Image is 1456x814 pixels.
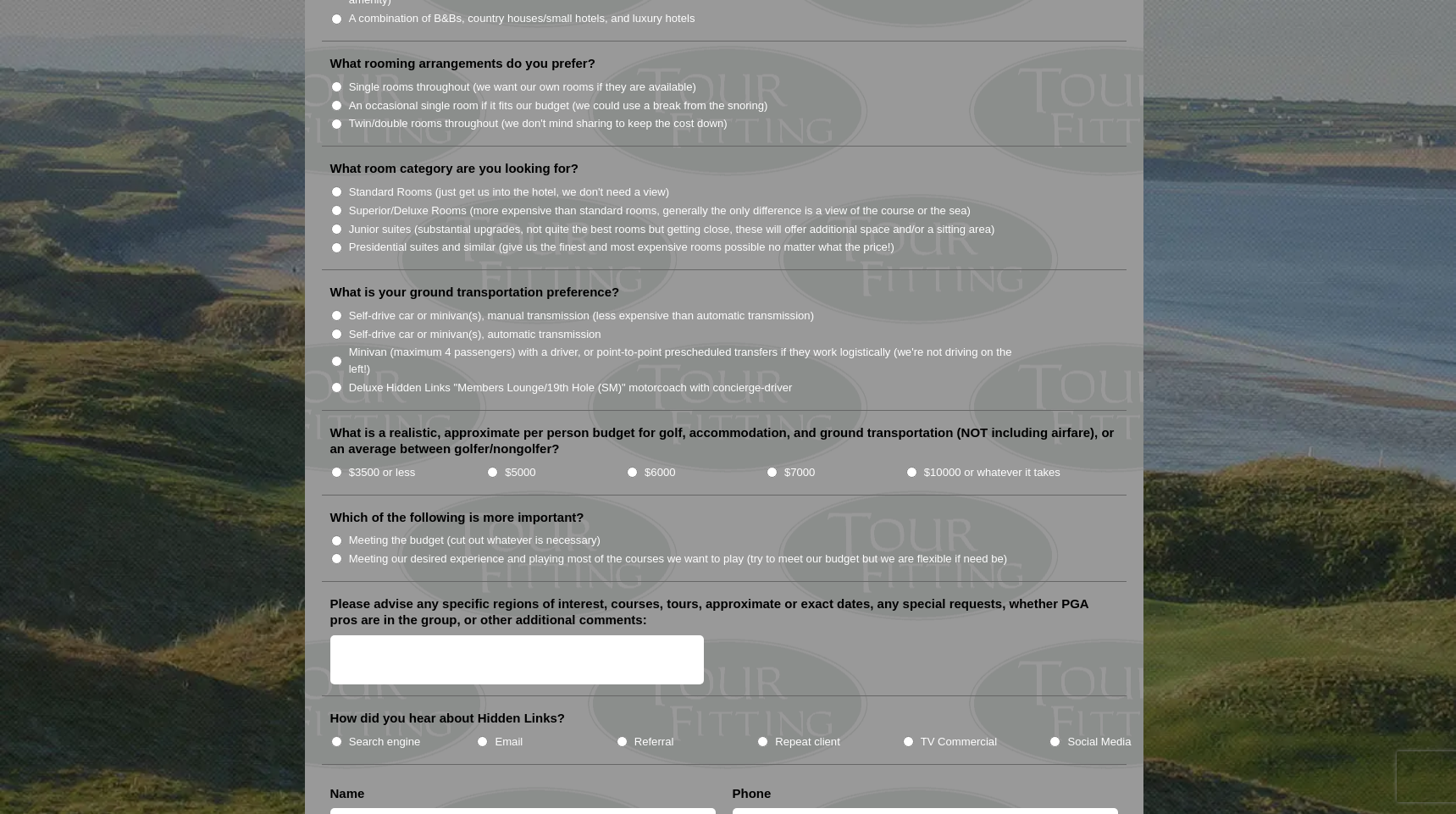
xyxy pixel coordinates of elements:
[1067,734,1131,750] label: Social Media
[349,464,416,481] label: $3500 or less
[645,464,675,481] label: $6000
[924,464,1060,481] label: $10000 or whatever it takes
[349,734,421,750] label: Search engine
[349,184,670,201] label: Standard Rooms (just get us into the hotel, we don't need a view)
[349,221,995,238] label: Junior suites (substantial upgrades, not quite the best rooms but getting close, these will offer...
[330,509,584,526] label: Which of the following is more important?
[634,734,674,750] label: Referral
[349,326,601,343] label: Self-drive car or minivan(s), automatic transmission
[330,160,579,177] label: What room category are you looking for?
[349,532,601,549] label: Meeting the budget (cut out whatever is necessary)
[330,710,566,727] label: How did you hear about Hidden Links?
[349,551,1008,568] label: Meeting our desired experience and playing most of the courses we want to play (try to meet our b...
[349,115,728,132] label: Twin/double rooms throughout (we don't mind sharing to keep the cost down)
[921,734,997,750] label: TV Commercial
[349,344,1030,377] label: Minivan (maximum 4 passengers) with a driver, or point-to-point prescheduled transfers if they wo...
[775,734,840,750] label: Repeat client
[784,464,815,481] label: $7000
[349,307,814,324] label: Self-drive car or minivan(s), manual transmission (less expensive than automatic transmission)
[349,379,793,396] label: Deluxe Hidden Links "Members Lounge/19th Hole (SM)" motorcoach with concierge-driver
[349,239,894,256] label: Presidential suites and similar (give us the finest and most expensive rooms possible no matter w...
[330,284,620,301] label: What is your ground transportation preference?
[495,734,523,750] label: Email
[349,10,695,27] label: A combination of B&Bs, country houses/small hotels, and luxury hotels
[330,424,1118,457] label: What is a realistic, approximate per person budget for golf, accommodation, and ground transporta...
[330,785,365,802] label: Name
[349,97,768,114] label: An occasional single room if it fits our budget (we could use a break from the snoring)
[505,464,535,481] label: $5000
[330,55,595,72] label: What rooming arrangements do you prefer?
[733,785,772,802] label: Phone
[349,202,971,219] label: Superior/Deluxe Rooms (more expensive than standard rooms, generally the only difference is a vie...
[349,79,696,96] label: Single rooms throughout (we want our own rooms if they are available)
[330,595,1118,628] label: Please advise any specific regions of interest, courses, tours, approximate or exact dates, any s...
